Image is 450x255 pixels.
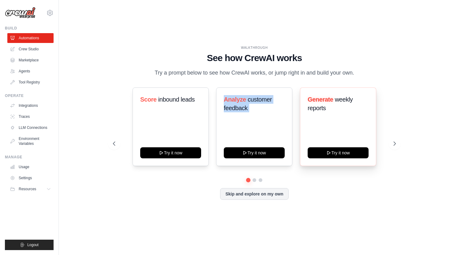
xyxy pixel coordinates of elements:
a: Crew Studio [7,44,54,54]
button: Resources [7,184,54,194]
a: Agents [7,66,54,76]
img: Logo [5,7,36,19]
a: Marketplace [7,55,54,65]
a: LLM Connections [7,123,54,133]
a: Environment Variables [7,134,54,149]
span: Resources [19,187,36,191]
span: Score [140,96,157,103]
a: Traces [7,112,54,122]
a: Settings [7,173,54,183]
button: Logout [5,240,54,250]
h1: See how CrewAI works [113,52,396,64]
span: customer feedback [224,96,272,111]
div: Build [5,26,54,31]
span: Logout [27,242,39,247]
a: Tool Registry [7,77,54,87]
a: Automations [7,33,54,43]
div: Operate [5,93,54,98]
a: Integrations [7,101,54,110]
button: Skip and explore on my own [220,188,288,200]
iframe: Chat Widget [419,226,450,255]
span: Generate [308,96,333,103]
button: Try it now [140,147,201,158]
div: WALKTHROUGH [113,45,396,50]
p: Try a prompt below to see how CrewAI works, or jump right in and build your own. [152,68,357,77]
button: Try it now [308,147,369,158]
button: Try it now [224,147,285,158]
span: Analyze [224,96,246,103]
span: inbound leads [158,96,195,103]
span: weekly reports [308,96,353,111]
div: Manage [5,155,54,160]
a: Usage [7,162,54,172]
